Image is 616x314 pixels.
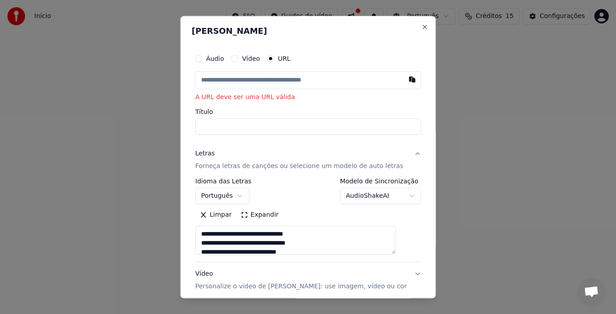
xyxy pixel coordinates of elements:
[206,55,224,62] label: Áudio
[236,208,283,223] button: Expandir
[340,178,421,185] label: Modelo de Sincronização
[195,178,252,185] label: Idioma das Letras
[278,55,290,62] label: URL
[192,27,425,35] h2: [PERSON_NAME]
[195,142,421,178] button: LetrasForneça letras de canções ou selecione um modelo de auto letras
[195,263,421,299] button: VídeoPersonalize o vídeo de [PERSON_NAME]: use imagem, vídeo ou cor
[195,282,407,291] p: Personalize o vídeo de [PERSON_NAME]: use imagem, vídeo ou cor
[195,150,215,159] div: Letras
[195,208,236,223] button: Limpar
[195,162,403,171] p: Forneça letras de canções ou selecione um modelo de auto letras
[242,55,260,62] label: Vídeo
[195,178,421,262] div: LetrasForneça letras de canções ou selecione um modelo de auto letras
[195,109,421,115] label: Título
[195,93,421,102] p: A URL deve ser uma URL válida
[195,270,407,291] div: Vídeo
